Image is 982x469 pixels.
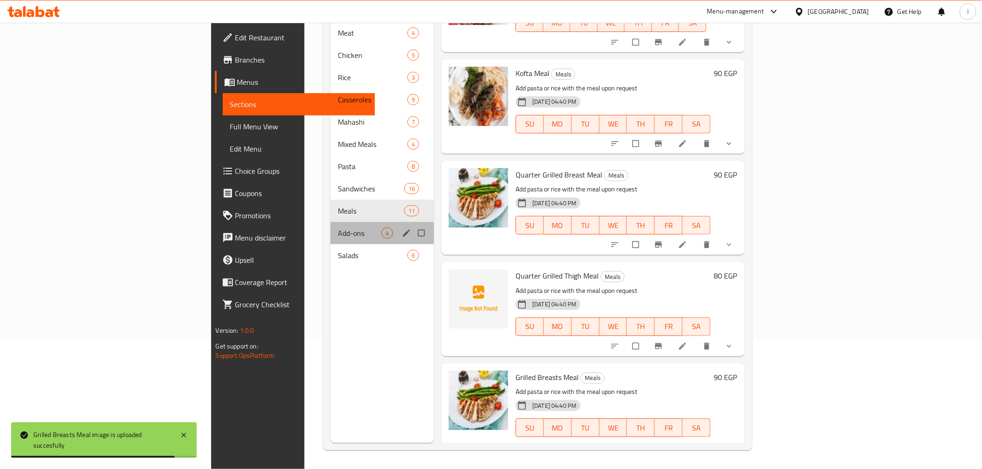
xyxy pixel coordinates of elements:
[338,183,404,194] span: Sandwiches
[714,269,737,282] h6: 80 EGP
[605,170,628,181] span: Meals
[516,66,549,80] span: Kofta Meal
[714,168,737,181] h6: 90 EGP
[529,199,580,208] span: [DATE] 04:40 PM
[338,228,381,239] span: Add-ons
[408,118,419,127] span: 7
[808,6,869,17] div: [GEOGRAPHIC_DATA]
[405,184,419,193] span: 16
[516,269,599,283] span: Quarter Grilled Thigh Meal
[683,418,711,437] button: SA
[683,216,711,234] button: SA
[572,317,600,336] button: TU
[714,67,737,80] h6: 90 EGP
[449,371,508,430] img: Grilled Breasts Meal
[240,324,255,336] span: 1.0.0
[574,16,594,30] span: TU
[408,29,419,38] span: 4
[575,219,596,232] span: TU
[724,139,734,148] svg: Show Choices
[215,293,375,316] a: Grocery Checklist
[235,188,368,199] span: Coupons
[223,93,375,115] a: Sections
[575,320,596,333] span: TU
[215,249,375,271] a: Upsell
[548,117,568,131] span: MO
[338,116,407,127] span: Mahashi
[686,219,707,232] span: SA
[338,205,404,216] span: Meals
[719,234,741,255] button: show more
[529,300,580,309] span: [DATE] 04:40 PM
[552,69,575,80] span: Meals
[338,50,407,61] span: Chicken
[686,117,707,131] span: SA
[655,216,683,234] button: FR
[603,117,624,131] span: WE
[683,317,711,336] button: SA
[338,250,407,261] span: Salads
[683,16,703,30] span: SA
[33,430,171,450] div: Grilled Breasts Meal image is uploaded succesfully
[529,401,580,410] span: [DATE] 04:40 PM
[408,162,419,171] span: 8
[967,6,969,17] span: I
[548,320,568,333] span: MO
[601,16,621,30] span: WE
[572,216,600,234] button: TU
[215,49,375,71] a: Branches
[575,117,596,131] span: TU
[605,32,627,52] button: sort-choices
[330,222,434,244] div: Add-ons4edit
[230,121,368,132] span: Full Menu View
[697,437,719,457] button: delete
[235,54,368,65] span: Branches
[516,82,711,94] p: Add pasta or rice with the meal upon request
[215,227,375,249] a: Menu disclaimer
[216,349,275,361] a: Support.OpsPlatform
[548,421,568,435] span: MO
[603,421,624,435] span: WE
[627,135,646,152] span: Select to update
[627,33,646,51] span: Select to update
[330,18,434,270] nav: Menu sections
[401,227,414,239] button: edit
[235,277,368,288] span: Coverage Report
[678,139,689,148] a: Edit menu item
[719,32,741,52] button: show more
[520,320,540,333] span: SU
[516,418,544,437] button: SU
[330,244,434,266] div: Salads6
[544,418,572,437] button: MO
[235,254,368,266] span: Upsell
[449,67,508,126] img: Kofta Meal
[330,22,434,44] div: Meat4
[407,50,419,61] div: items
[405,207,419,215] span: 11
[631,117,651,131] span: TH
[544,216,572,234] button: MO
[408,51,419,60] span: 5
[551,69,575,80] div: Meals
[627,216,655,234] button: TH
[330,133,434,155] div: Mixed Meals4
[572,418,600,437] button: TU
[697,336,719,356] button: delete
[631,320,651,333] span: TH
[516,285,711,297] p: Add pasta or rice with the meal upon request
[215,182,375,204] a: Coupons
[516,115,544,133] button: SU
[600,115,627,133] button: WE
[215,26,375,49] a: Edit Restaurant
[659,320,679,333] span: FR
[235,232,368,243] span: Menu disclaimer
[724,443,734,452] svg: Show Choices
[659,117,679,131] span: FR
[655,317,683,336] button: FR
[627,236,646,254] span: Select to update
[686,421,707,435] span: SA
[648,32,671,52] button: Branch-specific-item
[655,115,683,133] button: FR
[544,317,572,336] button: MO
